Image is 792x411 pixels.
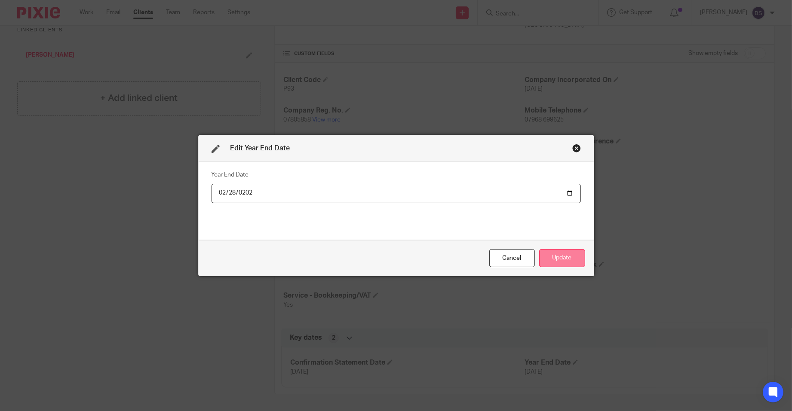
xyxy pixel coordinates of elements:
[489,249,535,268] div: Close this dialog window
[212,184,581,203] input: YYYY-MM-DD
[539,249,585,268] button: Update
[230,145,290,152] span: Edit Year End Date
[572,144,581,152] div: Close this dialog window
[212,170,249,179] label: Year End Date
